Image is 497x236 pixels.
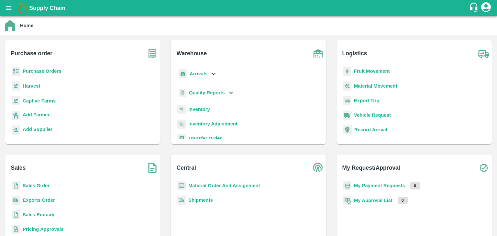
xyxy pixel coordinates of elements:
[29,5,65,11] b: Supply Chain
[343,96,351,105] img: delivery
[12,196,20,205] img: shipments
[179,69,187,79] img: whArrival
[343,196,351,205] img: approval
[16,2,29,15] img: logo
[354,83,397,89] a: Material Movement
[177,196,186,205] img: shipments
[23,111,50,120] a: Add Farmer
[177,86,235,100] div: Quality Reports
[177,181,186,190] img: centralMaterial
[177,49,207,58] b: Warehouse
[177,163,196,172] b: Central
[188,183,260,188] a: Material Order And Assignment
[480,1,492,15] div: account of current user
[11,49,52,58] b: Purchase order
[12,181,20,190] img: sales
[398,197,408,204] p: 0
[188,136,222,141] a: Transfer Order
[310,45,326,61] img: warehouse
[20,23,33,28] b: Home
[354,183,405,188] a: My Payment Requests
[23,227,63,232] a: Pricing Approvals
[23,112,50,117] b: Add Farmer
[343,125,352,134] img: recordArrival
[343,67,351,76] img: fruit
[190,71,207,76] b: Arrivals
[310,160,326,176] img: central
[343,111,351,120] img: vehicle
[23,198,55,203] a: Exports Order
[188,107,210,112] a: Inventory
[1,1,16,16] button: open drawer
[354,98,379,103] a: Export Trip
[23,127,52,132] b: Add Supplier
[12,81,20,91] img: harvest
[410,182,420,189] p: 0
[144,45,160,61] img: purchase
[342,163,400,172] b: My Request/Approval
[177,105,186,114] img: whInventory
[12,210,20,220] img: sales
[11,163,26,172] b: Sales
[343,81,351,91] img: material
[177,67,217,81] div: Arrivals
[476,45,492,61] img: truck
[354,198,392,203] a: My Approval List
[23,126,52,134] a: Add Supplier
[23,83,40,89] a: Harvest
[144,160,160,176] img: soSales
[29,4,469,13] a: Supply Chain
[342,49,367,58] b: Logistics
[23,98,56,103] a: Captive Farms
[469,2,480,14] div: customer-support
[354,127,387,132] a: Record Arrival
[354,69,390,74] a: Fruit Movement
[476,160,492,176] img: check
[189,90,225,95] b: Quality Reports
[12,111,20,120] img: farmer
[23,212,54,217] a: Sales Enquiry
[343,181,351,190] img: payment
[188,121,237,126] a: Inventory Adjustment
[12,125,20,135] img: supplier
[177,134,186,143] img: whTransfer
[23,69,61,74] a: Purchase Orders
[354,113,391,118] a: Vehicle Request
[12,67,20,76] img: reciept
[188,198,213,203] a: Shipments
[12,225,20,234] img: sales
[177,119,186,129] img: inventory
[179,89,186,97] img: qualityReport
[5,20,15,31] img: home
[12,96,20,106] img: harvest
[23,183,50,188] a: Sales Order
